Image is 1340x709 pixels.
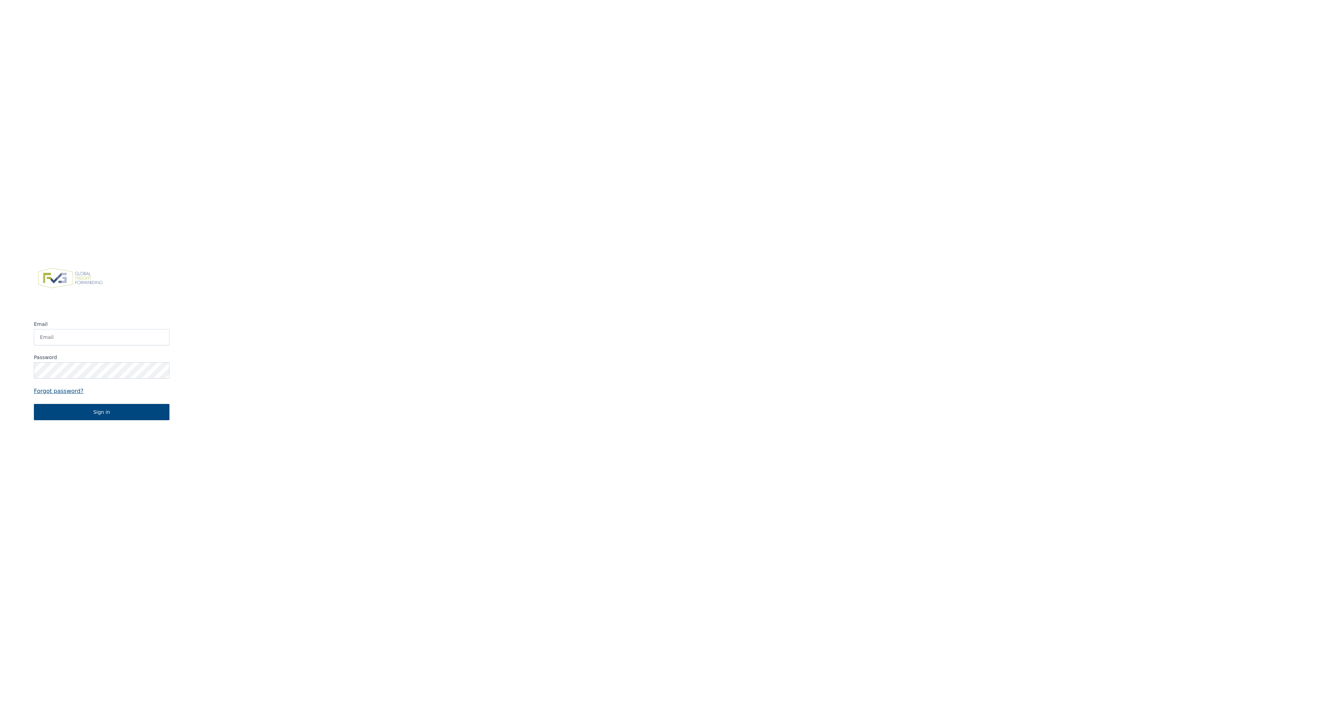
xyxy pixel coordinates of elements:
[34,387,169,395] a: Forgot password?
[34,264,107,292] img: FVG - Global freight forwarding
[34,329,169,345] input: Email
[34,404,169,420] button: Sign in
[34,321,169,328] label: Email
[34,354,169,361] label: Password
